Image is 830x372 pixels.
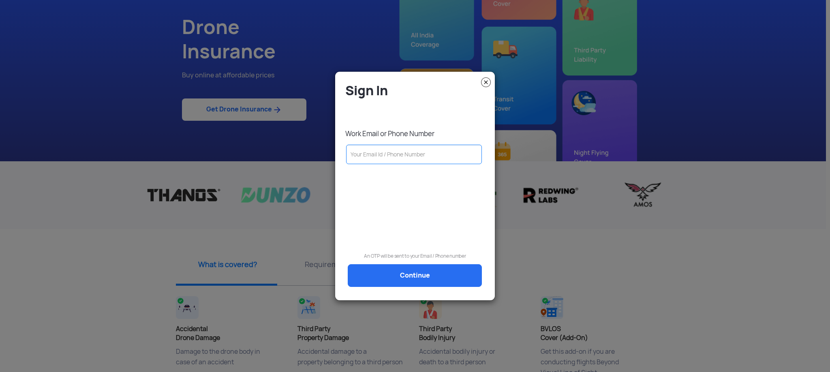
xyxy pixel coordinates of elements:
[346,145,482,164] input: Your Email Id / Phone Number
[345,129,489,138] p: Work Email or Phone Number
[341,252,489,260] p: An OTP will be sent to your Email / Phone number
[481,77,491,87] img: close
[345,82,489,99] h4: Sign In
[348,264,482,287] a: Continue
